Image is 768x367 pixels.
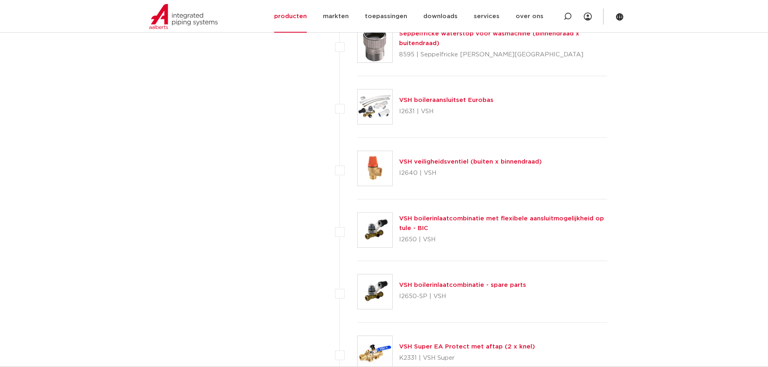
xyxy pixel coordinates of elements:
[399,159,542,165] a: VSH veiligheidsventiel (buiten x binnendraad)
[399,97,493,103] a: VSH boileraansluitset Eurobas
[358,89,392,124] img: Thumbnail for VSH boileraansluitset Eurobas
[399,48,608,61] p: 8595 | Seppelfricke [PERSON_NAME][GEOGRAPHIC_DATA]
[399,216,604,231] a: VSH boilerinlaatcombinatie met flexibele aansluitmogelijkheid op tule - BIC
[358,151,392,186] img: Thumbnail for VSH veiligheidsventiel (buiten x binnendraad)
[399,352,535,365] p: K2331 | VSH Super
[358,213,392,247] img: Thumbnail for VSH boilerinlaatcombinatie met flexibele aansluitmogelijkheid op tule - BIC
[399,233,608,246] p: I2650 | VSH
[399,167,542,180] p: I2640 | VSH
[399,290,526,303] p: I2650-SP | VSH
[358,28,392,62] img: Thumbnail for Seppelfricke waterstop voor wasmachine (binnendraad x buitendraad)
[399,105,493,118] p: I2631 | VSH
[399,282,526,288] a: VSH boilerinlaatcombinatie - spare parts
[399,344,535,350] a: VSH Super EA Protect met aftap (2 x knel)
[358,274,392,309] img: Thumbnail for VSH boilerinlaatcombinatie - spare parts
